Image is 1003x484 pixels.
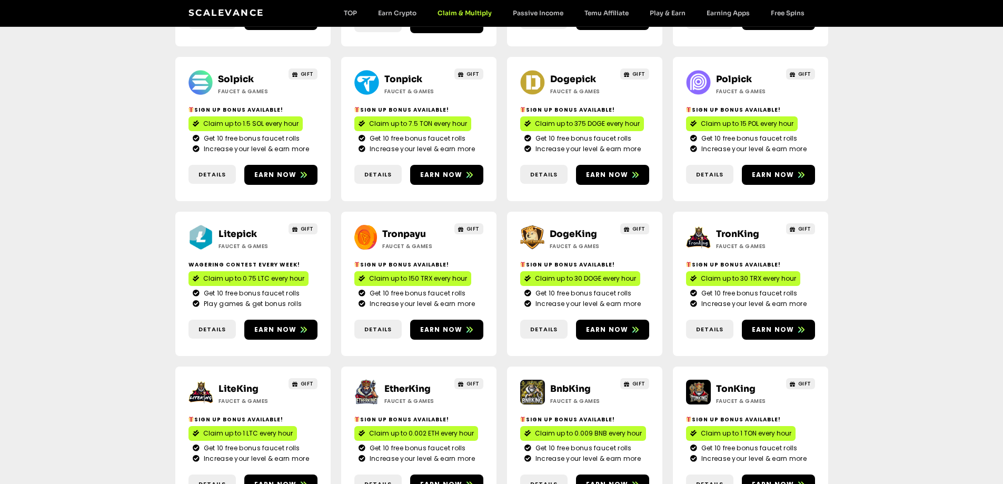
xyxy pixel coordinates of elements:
img: 🎁 [686,417,691,422]
h2: Faucet & Games [550,242,615,250]
a: Details [686,165,733,184]
a: DogeKing [550,229,597,240]
img: 🎁 [188,417,194,422]
span: Claim up to 1 LTC every hour [203,429,293,438]
a: Details [188,165,236,184]
span: Get 10 free bonus faucet rolls [699,289,798,298]
span: GIFT [798,380,811,388]
span: Get 10 free bonus faucet rolls [533,443,632,453]
a: Play & Earn [639,9,696,17]
span: Get 10 free bonus faucet rolls [367,289,466,298]
a: TOP [333,9,368,17]
h2: Sign Up Bonus Available! [686,416,815,423]
a: Claim up to 150 TRX every hour [354,271,471,286]
a: Tonpick [384,74,422,85]
a: Earn now [410,320,483,340]
a: GIFT [620,378,649,389]
h2: Faucet & Games [716,242,782,250]
span: Increase your level & earn more [699,144,807,154]
span: GIFT [466,225,480,233]
a: Earn Crypto [368,9,427,17]
h2: Sign Up Bonus Available! [354,261,483,269]
a: Earn now [576,165,649,185]
span: Increase your level & earn more [699,454,807,463]
span: GIFT [466,70,480,78]
a: Details [686,320,733,339]
a: EtherKing [384,383,431,394]
h2: Sign Up Bonus Available! [188,106,317,114]
span: GIFT [301,225,314,233]
a: Details [354,320,402,339]
span: Claim up to 0.75 LTC every hour [203,274,304,283]
span: Claim up to 1 TON every hour [701,429,791,438]
h2: Faucet & Games [382,242,448,250]
span: GIFT [798,70,811,78]
span: Get 10 free bonus faucet rolls [367,443,466,453]
img: 🎁 [520,107,525,112]
a: Earning Apps [696,9,760,17]
a: Claim up to 0.002 ETH every hour [354,426,478,441]
h2: Sign Up Bonus Available! [520,106,649,114]
a: Earn now [742,165,815,185]
a: Claim up to 30 TRX every hour [686,271,800,286]
img: 🎁 [520,417,525,422]
a: GIFT [454,223,483,234]
a: Free Spins [760,9,815,17]
span: GIFT [301,70,314,78]
h2: Faucet & Games [384,397,450,405]
span: GIFT [632,225,646,233]
a: Earn now [410,165,483,185]
a: Dogepick [550,74,596,85]
a: GIFT [786,378,815,389]
span: Details [364,325,392,334]
a: Claim up to 30 DOGE every hour [520,271,640,286]
a: GIFT [786,68,815,80]
span: Earn now [586,325,629,334]
span: Claim up to 7.5 TON every hour [369,119,467,129]
a: GIFT [289,378,317,389]
span: Details [198,325,226,334]
span: Increase your level & earn more [201,144,309,154]
a: TronKing [716,229,759,240]
span: Details [530,170,558,179]
h2: Faucet & Games [550,397,616,405]
a: Claim up to 1.5 SOL every hour [188,116,303,131]
h2: Faucet & Games [219,242,284,250]
span: Details [198,170,226,179]
span: GIFT [466,380,480,388]
span: Earn now [254,325,297,334]
img: 🎁 [520,262,525,267]
span: Details [364,170,392,179]
a: Scalevance [188,7,264,18]
span: Get 10 free bonus faucet rolls [533,134,632,143]
img: 🎁 [686,107,691,112]
span: Get 10 free bonus faucet rolls [699,134,798,143]
h2: Sign Up Bonus Available! [686,106,815,114]
h2: Sign Up Bonus Available! [354,416,483,423]
span: Earn now [752,325,795,334]
h2: Sign Up Bonus Available! [686,261,815,269]
h2: Sign Up Bonus Available! [520,416,649,423]
a: Temu Affiliate [574,9,639,17]
h2: Sign Up Bonus Available! [188,416,317,423]
h2: Faucet & Games [384,87,450,95]
span: Claim up to 375 DOGE every hour [535,119,640,129]
span: Claim up to 0.009 BNB every hour [535,429,642,438]
img: 🎁 [354,107,360,112]
span: Claim up to 15 POL every hour [701,119,793,129]
a: Claim & Multiply [427,9,502,17]
span: Increase your level & earn more [699,299,807,309]
a: Earn now [244,320,317,340]
a: Tronpayu [382,229,426,240]
span: Get 10 free bonus faucet rolls [699,443,798,453]
img: 🎁 [188,107,194,112]
h2: Wagering contest every week! [188,261,317,269]
span: Increase your level & earn more [367,144,475,154]
a: LiteKing [219,383,259,394]
img: 🎁 [686,262,691,267]
a: Solpick [218,74,254,85]
span: Claim up to 30 TRX every hour [701,274,796,283]
img: 🎁 [354,262,360,267]
span: Details [530,325,558,334]
a: BnbKing [550,383,591,394]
